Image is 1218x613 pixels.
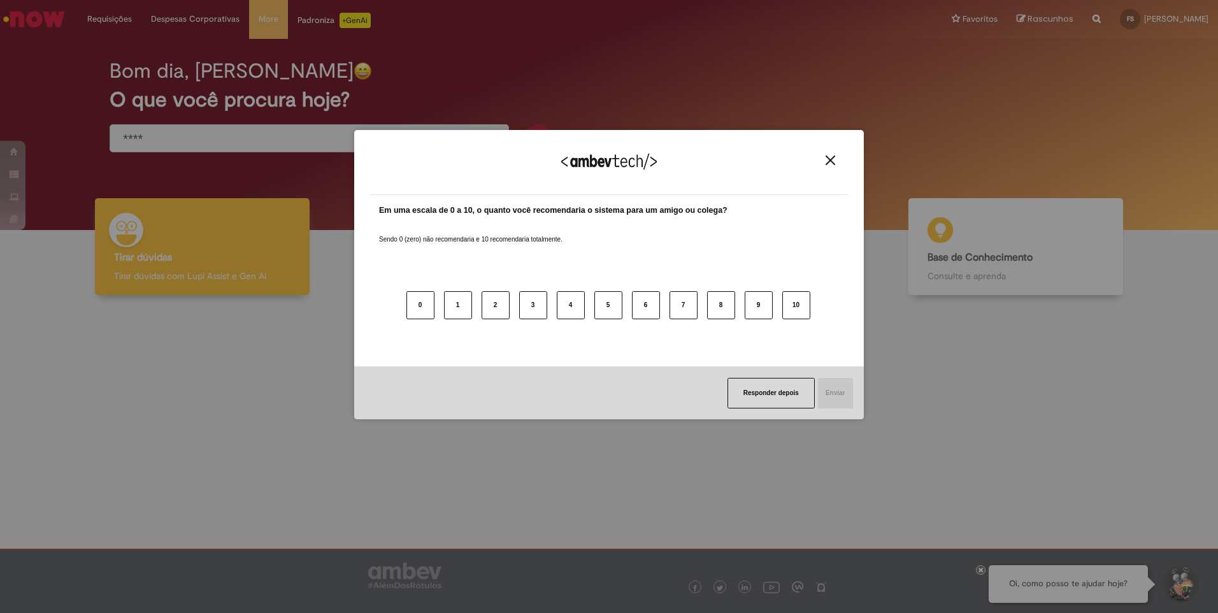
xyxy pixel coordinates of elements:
[670,291,698,319] button: 7
[707,291,735,319] button: 8
[594,291,622,319] button: 5
[727,378,815,408] button: Responder depois
[557,291,585,319] button: 4
[561,154,657,169] img: Logo Ambevtech
[782,291,810,319] button: 10
[822,155,839,166] button: Close
[406,291,434,319] button: 0
[379,220,562,244] label: Sendo 0 (zero) não recomendaria e 10 recomendaria totalmente.
[519,291,547,319] button: 3
[482,291,510,319] button: 2
[444,291,472,319] button: 1
[379,205,727,217] label: Em uma escala de 0 a 10, o quanto você recomendaria o sistema para um amigo ou colega?
[632,291,660,319] button: 6
[826,155,835,165] img: Close
[745,291,773,319] button: 9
